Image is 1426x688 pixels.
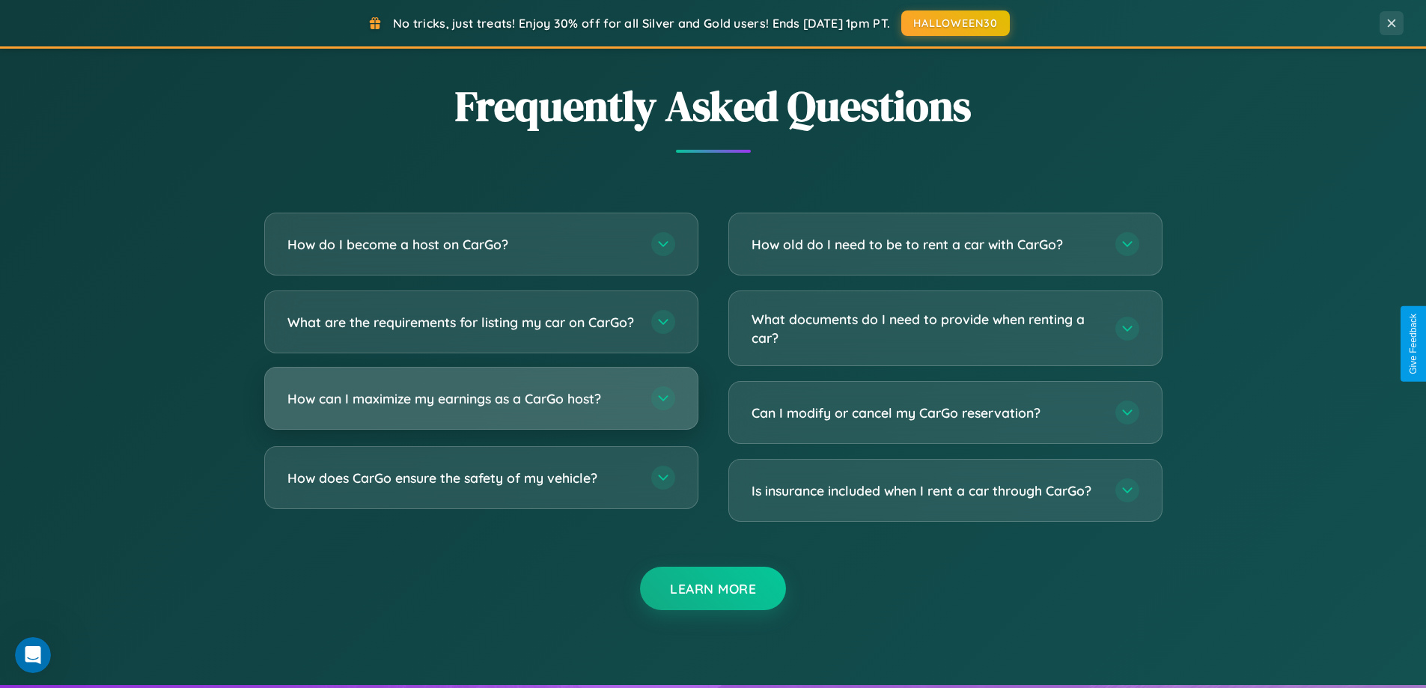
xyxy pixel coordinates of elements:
[752,404,1100,422] h3: Can I modify or cancel my CarGo reservation?
[752,235,1100,254] h3: How old do I need to be to rent a car with CarGo?
[287,313,636,332] h3: What are the requirements for listing my car on CarGo?
[1408,314,1419,374] div: Give Feedback
[287,389,636,408] h3: How can I maximize my earnings as a CarGo host?
[640,567,786,610] button: Learn More
[287,469,636,487] h3: How does CarGo ensure the safety of my vehicle?
[752,481,1100,500] h3: Is insurance included when I rent a car through CarGo?
[901,10,1010,36] button: HALLOWEEN30
[393,16,890,31] span: No tricks, just treats! Enjoy 30% off for all Silver and Gold users! Ends [DATE] 1pm PT.
[264,77,1163,135] h2: Frequently Asked Questions
[287,235,636,254] h3: How do I become a host on CarGo?
[752,310,1100,347] h3: What documents do I need to provide when renting a car?
[15,637,51,673] iframe: Intercom live chat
